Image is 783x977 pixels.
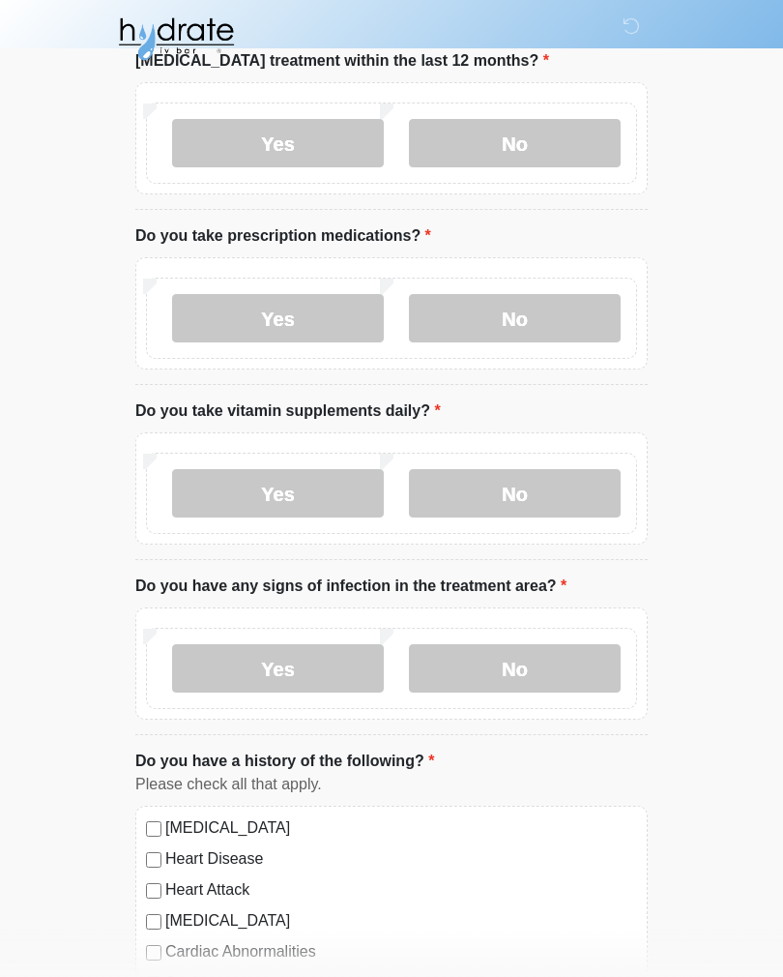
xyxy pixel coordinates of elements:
label: Yes [172,294,384,342]
input: Heart Attack [146,883,161,899]
input: Cardiac Abnormalities [146,945,161,961]
label: No [409,119,621,167]
label: No [409,294,621,342]
label: Heart Disease [165,847,637,871]
label: [MEDICAL_DATA] [165,909,637,933]
label: No [409,644,621,693]
label: No [409,469,621,518]
label: Do you have a history of the following? [135,750,434,773]
div: Please check all that apply. [135,773,648,796]
label: Do you take prescription medications? [135,224,431,248]
label: Yes [172,119,384,167]
label: Heart Attack [165,878,637,902]
label: Do you have any signs of infection in the treatment area? [135,575,566,598]
label: Do you take vitamin supplements daily? [135,400,441,423]
label: Yes [172,644,384,693]
img: Hydrate IV Bar - Fort Collins Logo [116,15,236,63]
input: Heart Disease [146,852,161,868]
input: [MEDICAL_DATA] [146,914,161,930]
label: Yes [172,469,384,518]
label: Cardiac Abnormalities [165,940,637,963]
input: [MEDICAL_DATA] [146,821,161,837]
label: [MEDICAL_DATA] [165,816,637,840]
